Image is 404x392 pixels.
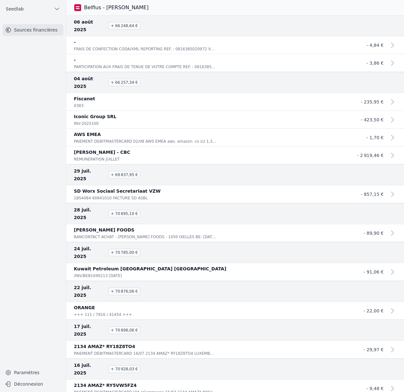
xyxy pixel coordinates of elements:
[3,24,63,36] a: Sources financières
[74,38,345,46] p: -
[74,206,104,221] span: 28 juil. 2025
[66,54,404,72] a: - PARTICIPATION AUX FRAIS DE TENUE DE VOTRE COMPTE REF. : 0816385044936 VAL. 01-08 - 3,86 €
[66,129,404,146] a: AWS EMEA PAIEMENT DEBITMASTERCARD 02/08 AWS EMEA aws. amazon. co LU 1,34 USD FRAIS DE TRAITEMENT ...
[74,113,345,120] p: Iconic Group SRL
[364,347,384,352] span: - 29,97 €
[74,343,345,350] p: 2134 AMAZ* RY18Z8TO4
[66,146,404,164] a: [PERSON_NAME] - CBC REMUNERATION JUILLET - 2 919,46 €
[74,323,104,338] span: 17 juil. 2025
[108,288,140,295] span: + 70 876,06 €
[3,379,63,389] button: Déconnexion
[74,234,216,240] p: BANCONTACT ACHAT - [PERSON_NAME] FOODS - 1050 IXELLES BE- [DATE] 22:22 - CONTACTLESS - CARTE 5255...
[66,36,404,54] a: - FRAIS DE CONFECTION CODA/XML REPORTING REF. : 0816385020972 VAL. 05-08 - 4,84 €
[366,386,384,391] span: - 9,48 €
[74,304,345,311] p: ORANGE
[364,269,384,274] span: - 91,06 €
[364,308,384,313] span: - 22,00 €
[74,64,216,70] p: PARTICIPATION AUX FRAIS DE TENUE DE VOTRE COMPTE REF. : 0816385044936 VAL. 01-08
[108,249,140,256] span: + 70 785,00 €
[74,95,345,103] p: Fiscanet
[108,365,140,373] span: + 70 928,03 €
[74,361,104,377] span: 16 juil. 2025
[66,93,404,111] a: Fiscanet 0383 - 235,95 €
[74,18,104,33] span: 06 août 2025
[357,153,384,158] span: - 2 919,46 €
[74,120,216,127] p: INV-2025100
[366,61,384,66] span: - 3,86 €
[74,167,104,182] span: 29 juil. 2025
[84,4,149,11] h3: Belfius - [PERSON_NAME]
[361,99,384,104] span: - 235,95 €
[366,43,384,48] span: - 4,84 €
[66,185,404,203] a: SD Worx Sociaal Secretariaat VZW 1BS4084 60841010 FACTURE SD ASBL - 857,15 €
[74,265,345,273] p: Kuwait Petroleum [GEOGRAPHIC_DATA] [GEOGRAPHIC_DATA]
[66,263,404,281] a: Kuwait Petroleum [GEOGRAPHIC_DATA] [GEOGRAPHIC_DATA] /INV/BEB1690213 [DATE] - 91,06 €
[74,148,345,156] p: [PERSON_NAME] - CBC
[108,22,140,30] span: + 66 248,64 €
[74,187,345,195] p: SD Worx Sociaal Secretariaat VZW
[74,350,216,357] p: PAIEMENT DEBITMASTERCARD 16/07 2134 AMAZ* RY18Z8TO4 LUXEMBOURG LU 29,97 EUR CARTE N [CREDIT_CARD_...
[74,103,216,109] p: 0383
[74,284,104,299] span: 22 juil. 2025
[74,4,82,11] img: Belfius - Jean-Baptiste Escoyez
[361,117,384,122] span: - 423,50 €
[74,381,345,389] p: 2134 AMAZ* RY5VW5FZ4
[66,111,404,129] a: Iconic Group SRL INV-2025100 - 423,50 €
[361,192,384,197] span: - 857,15 €
[74,131,345,138] p: AWS EMEA
[3,4,63,14] button: Seedlab
[74,195,216,201] p: 1BS4084 60841010 FACTURE SD ASBL
[74,156,216,162] p: REMUNERATION JUILLET
[74,245,104,260] span: 24 juil. 2025
[6,6,24,12] span: Seedlab
[66,224,404,242] a: [PERSON_NAME] FOODS BANCONTACT ACHAT - [PERSON_NAME] FOODS - 1050 IXELLES BE- [DATE] 22:22 - CONT...
[74,75,104,90] span: 04 août 2025
[74,46,216,52] p: FRAIS DE CONFECTION CODA/XML REPORTING REF. : 0816385020972 VAL. 05-08
[66,341,404,359] a: 2134 AMAZ* RY18Z8TO4 PAIEMENT DEBITMASTERCARD 16/07 2134 AMAZ* RY18Z8TO4 LUXEMBOURG LU 29,97 EUR ...
[74,138,216,145] p: PAIEMENT DEBITMASTERCARD 02/08 AWS EMEA aws. amazon. co LU 1,34 USD FRAIS DE TRAITEMENT 0,43 EUR ...
[74,273,216,279] p: /INV/BEB1690213 [DATE]
[108,171,140,179] span: + 69 837,95 €
[364,231,384,236] span: - 89,90 €
[74,226,345,234] p: [PERSON_NAME] FOODS
[74,311,216,318] p: +++ 111 / 7816 / 41454 +++
[366,135,384,140] span: - 1,70 €
[108,326,140,334] span: + 70 898,06 €
[74,56,345,64] p: -
[108,79,140,86] span: + 66 257,34 €
[3,367,63,378] a: Paramètres
[66,302,404,320] a: ORANGE +++ 111 / 7816 / 41454 +++ - 22,00 €
[108,210,140,217] span: + 70 695,10 €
